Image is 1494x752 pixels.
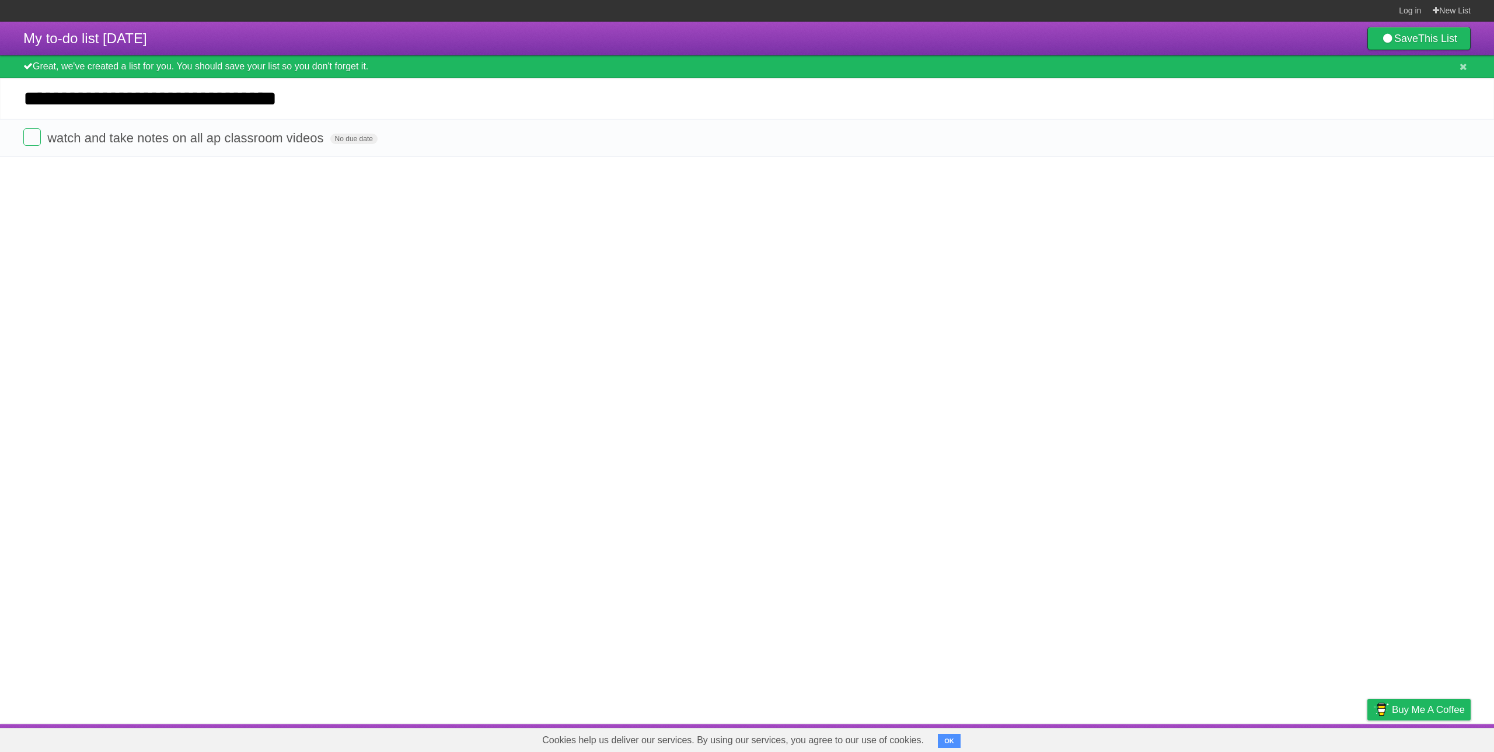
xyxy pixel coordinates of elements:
[1418,33,1457,44] b: This List
[330,134,378,144] span: No due date
[1367,27,1471,50] a: SaveThis List
[1397,727,1471,749] a: Suggest a feature
[23,128,41,146] label: Done
[1313,727,1338,749] a: Terms
[1251,727,1298,749] a: Developers
[1373,699,1389,719] img: Buy me a coffee
[530,729,936,752] span: Cookies help us deliver our services. By using our services, you agree to our use of cookies.
[1392,699,1465,720] span: Buy me a coffee
[47,131,326,145] span: watch and take notes on all ap classroom videos
[938,734,961,748] button: OK
[1352,727,1383,749] a: Privacy
[1367,699,1471,720] a: Buy me a coffee
[23,30,147,46] span: My to-do list [DATE]
[1212,727,1237,749] a: About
